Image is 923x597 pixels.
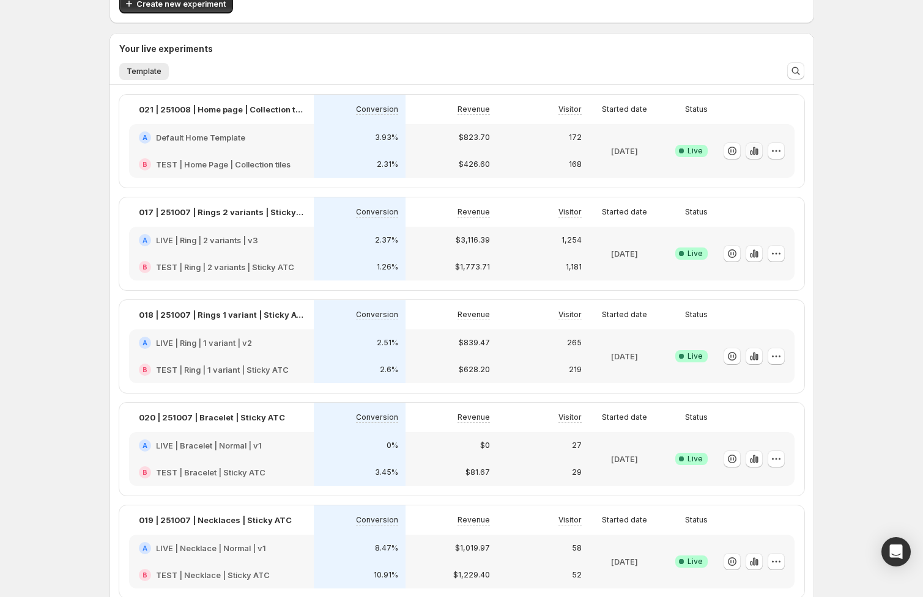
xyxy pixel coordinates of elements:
[139,514,292,526] p: 019 | 251007 | Necklaces | Sticky ATC
[685,207,708,217] p: Status
[143,442,147,449] h2: A
[458,104,490,114] p: Revenue
[611,247,638,260] p: [DATE]
[156,364,289,376] h2: TEST | Ring | 1 variant | Sticky ATC
[356,104,398,114] p: Conversion
[558,207,582,217] p: Visitor
[380,365,398,375] p: 2.6%
[685,310,708,320] p: Status
[572,543,582,553] p: 58
[377,338,398,348] p: 2.51%
[688,557,703,566] span: Live
[143,236,147,244] h2: A
[143,263,147,271] h2: B
[787,62,804,79] button: Search and filter results
[459,133,490,142] p: $823.70
[459,338,490,348] p: $839.47
[143,134,147,141] h2: A
[569,159,582,169] p: 168
[602,310,647,320] p: Started date
[375,543,398,553] p: 8.47%
[458,207,490,217] p: Revenue
[156,439,262,452] h2: LIVE | Bracelet | Normal | v1
[566,262,582,272] p: 1,181
[688,249,703,258] span: Live
[374,570,398,580] p: 10.91%
[143,366,147,373] h2: B
[558,515,582,525] p: Visitor
[356,515,398,525] p: Conversion
[143,469,147,476] h2: B
[688,351,703,361] span: Live
[685,412,708,422] p: Status
[458,515,490,525] p: Revenue
[685,104,708,114] p: Status
[356,310,398,320] p: Conversion
[602,207,647,217] p: Started date
[139,309,304,321] p: 018 | 251007 | Rings 1 variant | Sticky ATC
[156,569,270,581] h2: TEST | Necklace | Sticky ATC
[143,544,147,552] h2: A
[377,159,398,169] p: 2.31%
[572,467,582,477] p: 29
[558,310,582,320] p: Visitor
[156,158,291,170] h2: TEST | Home Page | Collection tiles
[143,339,147,346] h2: A
[375,133,398,142] p: 3.93%
[456,235,490,245] p: $3,116.39
[459,159,490,169] p: $426.60
[156,542,266,554] h2: LIVE | Necklace | Normal | v1
[567,338,582,348] p: 265
[127,67,161,76] span: Template
[458,310,490,320] p: Revenue
[688,454,703,464] span: Live
[455,262,490,272] p: $1,773.71
[569,133,582,142] p: 172
[119,43,213,55] h3: Your live experiments
[356,207,398,217] p: Conversion
[356,412,398,422] p: Conversion
[139,206,304,218] p: 017 | 251007 | Rings 2 variants | Sticky ATC
[558,412,582,422] p: Visitor
[569,365,582,375] p: 219
[562,235,582,245] p: 1,254
[688,146,703,156] span: Live
[143,161,147,168] h2: B
[572,570,582,580] p: 52
[572,441,582,450] p: 27
[375,467,398,477] p: 3.45%
[602,412,647,422] p: Started date
[156,234,258,246] h2: LIVE | Ring | 2 variants | v3
[375,235,398,245] p: 2.37%
[459,365,490,375] p: $628.20
[465,467,490,477] p: $81.67
[611,350,638,362] p: [DATE]
[480,441,490,450] p: $0
[881,537,911,566] div: Open Intercom Messenger
[156,337,252,349] h2: LIVE | Ring | 1 variant | v2
[685,515,708,525] p: Status
[139,411,285,423] p: 020 | 251007 | Bracelet | Sticky ATC
[156,261,294,273] h2: TEST | Ring | 2 variants | Sticky ATC
[453,570,490,580] p: $1,229.40
[611,555,638,568] p: [DATE]
[611,145,638,157] p: [DATE]
[611,453,638,465] p: [DATE]
[143,571,147,579] h2: B
[387,441,398,450] p: 0%
[458,412,490,422] p: Revenue
[602,104,647,114] p: Started date
[455,543,490,553] p: $1,019.97
[377,262,398,272] p: 1.26%
[558,104,582,114] p: Visitor
[602,515,647,525] p: Started date
[139,103,304,115] p: 021 | 251008 | Home page | Collection tiles
[156,466,265,478] h2: TEST | Bracelet | Sticky ATC
[156,131,245,144] h2: Default Home Template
